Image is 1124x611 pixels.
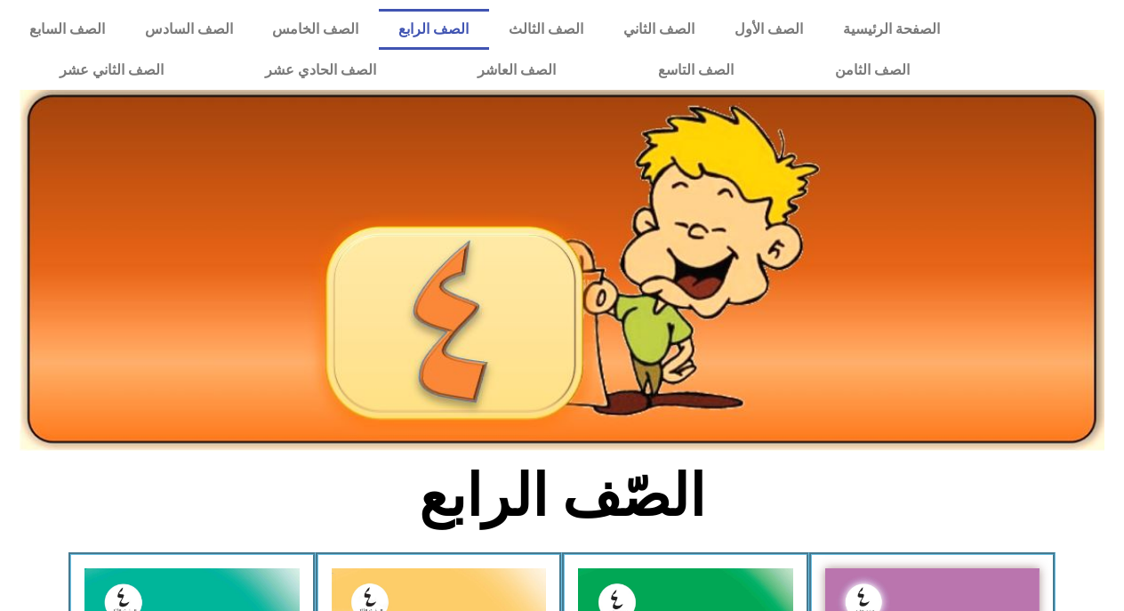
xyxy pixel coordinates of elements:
[124,9,253,50] a: الصف السادس
[253,9,379,50] a: الصف الخامس
[379,9,489,50] a: الصف الرابع
[784,50,960,91] a: الصف الثامن
[427,50,606,91] a: الصف العاشر
[606,50,783,91] a: الصف التاسع
[9,50,214,91] a: الصف الثاني عشر
[604,9,715,50] a: الصف الثاني
[823,9,960,50] a: الصفحة الرئيسية
[214,50,427,91] a: الصف الحادي عشر
[715,9,823,50] a: الصف الأول
[9,9,124,50] a: الصف السابع
[489,9,604,50] a: الصف الثالث
[269,462,856,531] h2: الصّف الرابع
